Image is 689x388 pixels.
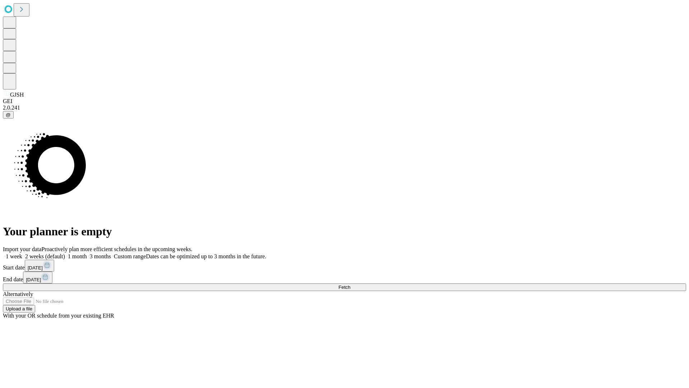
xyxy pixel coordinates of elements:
button: Upload a file [3,305,35,313]
button: [DATE] [25,260,54,272]
span: With your OR schedule from your existing EHR [3,313,114,319]
button: @ [3,111,14,119]
span: @ [6,112,11,117]
span: Proactively plan more efficient schedules in the upcoming weeks. [42,246,192,252]
span: Import your data [3,246,42,252]
span: Fetch [338,285,350,290]
div: End date [3,272,686,283]
span: 1 week [6,253,22,259]
span: [DATE] [28,265,43,271]
span: 2 weeks (default) [25,253,65,259]
button: Fetch [3,283,686,291]
span: Dates can be optimized up to 3 months in the future. [146,253,266,259]
span: [DATE] [26,277,41,282]
h1: Your planner is empty [3,225,686,238]
div: 2.0.241 [3,105,686,111]
div: Start date [3,260,686,272]
span: Custom range [114,253,146,259]
span: Alternatively [3,291,33,297]
div: GEI [3,98,686,105]
span: 1 month [68,253,87,259]
button: [DATE] [23,272,52,283]
span: GJSH [10,92,24,98]
span: 3 months [90,253,111,259]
